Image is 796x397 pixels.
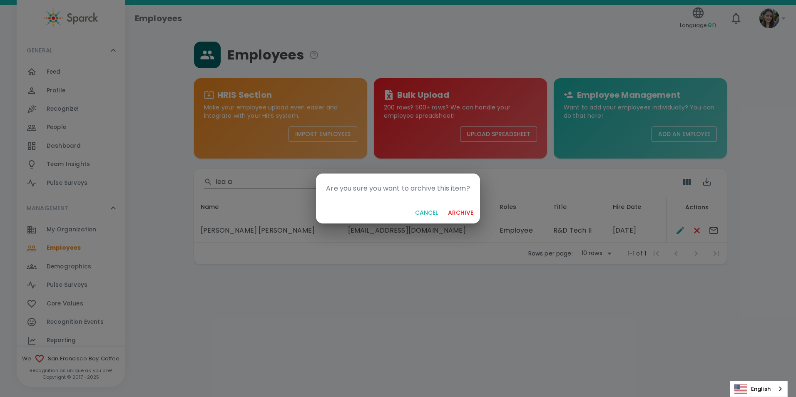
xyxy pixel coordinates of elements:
a: English [730,381,787,397]
button: archive [445,205,477,221]
div: Language [730,381,788,397]
button: Cancel [412,205,441,221]
aside: Language selected: English [730,381,788,397]
p: Are you sure you want to archive this item? [326,184,470,194]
